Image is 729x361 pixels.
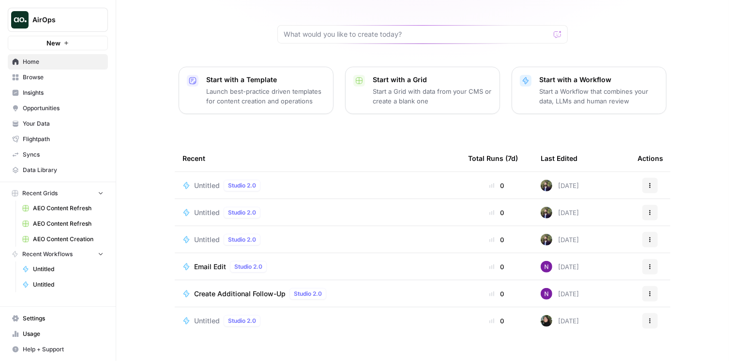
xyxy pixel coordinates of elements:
span: AEO Content Refresh [33,204,104,213]
a: UntitledStudio 2.0 [182,315,453,327]
span: Studio 2.0 [228,181,256,190]
a: UntitledStudio 2.0 [182,234,453,245]
a: AEO Content Creation [18,231,108,247]
button: Start with a WorkflowStart a Workflow that combines your data, LLMs and human review [512,67,667,114]
span: Browse [23,73,104,82]
a: Opportunities [8,101,108,116]
span: AEO Content Creation [33,235,104,244]
span: Your Data [23,119,104,128]
span: New [46,38,61,48]
span: Studio 2.0 [234,262,262,271]
span: Untitled [194,208,220,217]
a: Untitled [18,277,108,292]
p: Launch best-practice driven templates for content creation and operations [206,87,325,106]
div: Last Edited [541,145,577,172]
button: Start with a GridStart a Grid with data from your CMS or create a blank one [345,67,500,114]
img: 4dqwcgipae5fdwxp9v51u2818epj [541,180,552,191]
div: [DATE] [541,180,579,191]
span: Create Additional Follow-Up [194,289,286,299]
span: Insights [23,88,104,97]
span: Studio 2.0 [294,289,322,298]
a: Data Library [8,162,108,178]
a: UntitledStudio 2.0 [182,207,453,218]
button: Recent Grids [8,186,108,201]
div: Actions [638,145,663,172]
span: Studio 2.0 [228,317,256,325]
img: AirOps Logo [11,11,29,29]
div: [DATE] [541,261,579,273]
span: Opportunities [23,104,104,113]
div: 0 [468,262,525,272]
a: Syncs [8,147,108,162]
div: 0 [468,208,525,217]
span: Usage [23,330,104,338]
a: Browse [8,70,108,85]
img: eoqc67reg7z2luvnwhy7wyvdqmsw [541,315,552,327]
span: Untitled [33,265,104,274]
a: Create Additional Follow-UpStudio 2.0 [182,288,453,300]
div: [DATE] [541,207,579,218]
span: Settings [23,314,104,323]
span: Untitled [194,316,220,326]
div: [DATE] [541,288,579,300]
a: Your Data [8,116,108,131]
div: 0 [468,289,525,299]
img: 4dqwcgipae5fdwxp9v51u2818epj [541,207,552,218]
button: Workspace: AirOps [8,8,108,32]
span: Help + Support [23,345,104,354]
span: Data Library [23,166,104,174]
span: Untitled [33,280,104,289]
div: [DATE] [541,234,579,245]
img: kedmmdess6i2jj5txyq6cw0yj4oc [541,261,552,273]
span: Untitled [194,181,220,190]
button: Help + Support [8,342,108,357]
p: Start with a Workflow [539,75,658,85]
button: New [8,36,108,50]
a: AEO Content Refresh [18,201,108,216]
a: Untitled [18,261,108,277]
a: Insights [8,85,108,101]
span: Home [23,58,104,66]
div: 0 [468,181,525,190]
p: Start a Workflow that combines your data, LLMs and human review [539,87,658,106]
span: Studio 2.0 [228,208,256,217]
div: [DATE] [541,315,579,327]
div: 0 [468,316,525,326]
img: kedmmdess6i2jj5txyq6cw0yj4oc [541,288,552,300]
button: Recent Workflows [8,247,108,261]
a: Email EditStudio 2.0 [182,261,453,273]
a: Usage [8,326,108,342]
span: Flightpath [23,135,104,144]
div: Recent [182,145,453,172]
p: Start with a Grid [373,75,492,85]
a: Settings [8,311,108,326]
span: Untitled [194,235,220,245]
input: What would you like to create today? [284,29,550,39]
img: 4dqwcgipae5fdwxp9v51u2818epj [541,234,552,245]
p: Start a Grid with data from your CMS or create a blank one [373,87,492,106]
span: Recent Workflows [22,250,73,259]
span: Syncs [23,150,104,159]
span: AirOps [32,15,91,25]
a: AEO Content Refresh [18,216,108,231]
a: UntitledStudio 2.0 [182,180,453,191]
button: Start with a TemplateLaunch best-practice driven templates for content creation and operations [179,67,334,114]
div: Total Runs (7d) [468,145,518,172]
span: Email Edit [194,262,226,272]
div: 0 [468,235,525,245]
a: Flightpath [8,131,108,147]
span: Studio 2.0 [228,235,256,244]
span: Recent Grids [22,189,58,198]
a: Home [8,54,108,70]
p: Start with a Template [206,75,325,85]
span: AEO Content Refresh [33,219,104,228]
